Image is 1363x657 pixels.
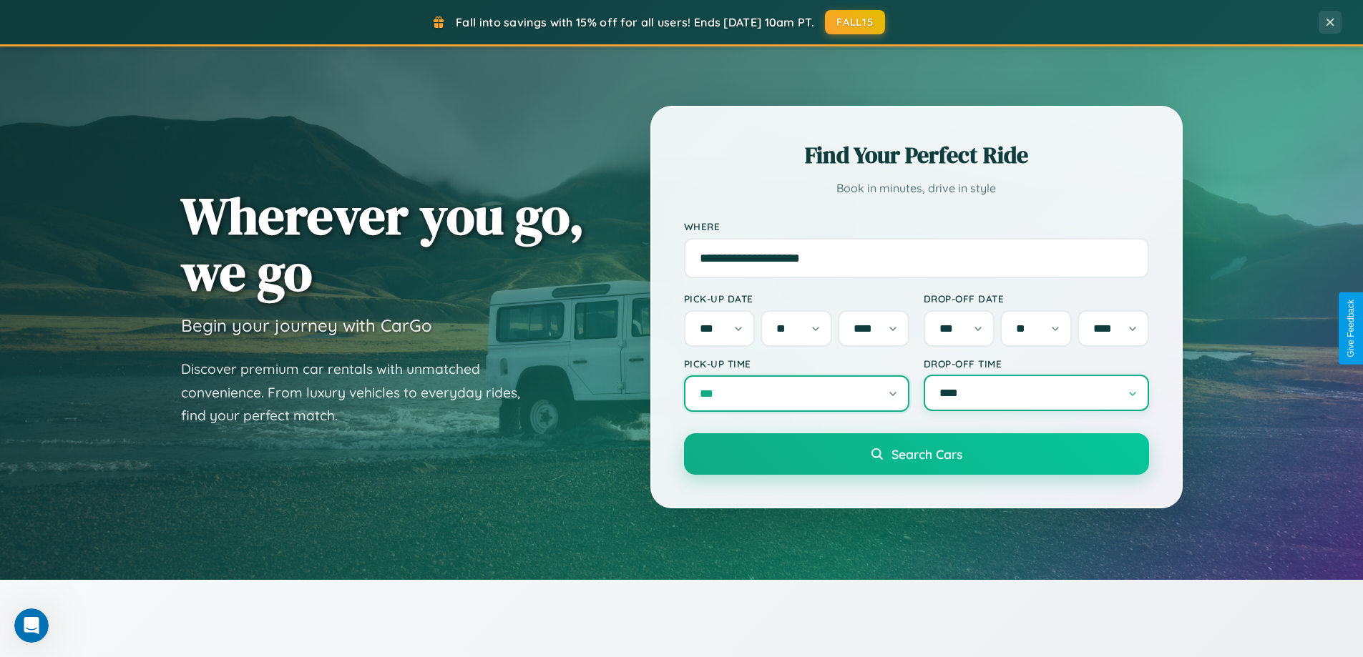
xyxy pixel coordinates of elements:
[14,608,49,643] iframe: Intercom live chat
[684,139,1149,171] h2: Find Your Perfect Ride
[684,292,909,305] label: Pick-up Date
[1346,300,1356,357] div: Give Feedback
[684,357,909,370] label: Pick-up Time
[181,187,585,300] h1: Wherever you go, we go
[825,10,885,34] button: FALL15
[181,357,539,428] p: Discover premium car rentals with unmatched convenience. From luxury vehicles to everyday rides, ...
[684,220,1149,232] label: Where
[924,357,1149,370] label: Drop-off Time
[924,292,1149,305] label: Drop-off Date
[684,178,1149,199] p: Book in minutes, drive in style
[891,446,962,462] span: Search Cars
[456,15,814,29] span: Fall into savings with 15% off for all users! Ends [DATE] 10am PT.
[684,433,1149,475] button: Search Cars
[181,315,432,336] h3: Begin your journey with CarGo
